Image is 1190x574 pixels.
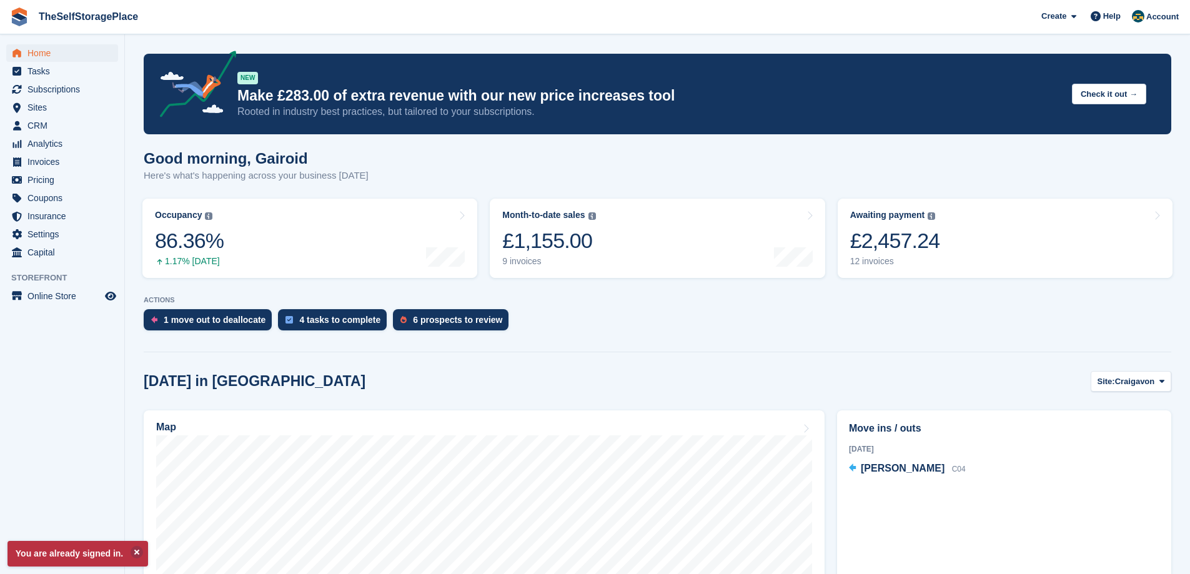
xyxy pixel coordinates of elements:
[502,228,595,254] div: £1,155.00
[156,422,176,433] h2: Map
[1146,11,1179,23] span: Account
[151,316,157,324] img: move_outs_to_deallocate_icon-f764333ba52eb49d3ac5e1228854f67142a1ed5810a6f6cc68b1a99e826820c5.svg
[6,44,118,62] a: menu
[850,210,925,220] div: Awaiting payment
[155,256,224,267] div: 1.17% [DATE]
[6,287,118,305] a: menu
[278,309,393,337] a: 4 tasks to complete
[164,315,265,325] div: 1 move out to deallocate
[103,289,118,304] a: Preview store
[34,6,143,27] a: TheSelfStoragePlace
[205,212,212,220] img: icon-info-grey-7440780725fd019a000dd9b08b2336e03edf1995a4989e88bcd33f0948082b44.svg
[144,150,369,167] h1: Good morning, Gairoid
[838,199,1173,278] a: Awaiting payment £2,457.24 12 invoices
[849,443,1159,455] div: [DATE]
[502,210,585,220] div: Month-to-date sales
[1072,84,1146,104] button: Check it out →
[413,315,502,325] div: 6 prospects to review
[1103,10,1121,22] span: Help
[861,463,945,473] span: [PERSON_NAME]
[149,51,237,122] img: price-adjustments-announcement-icon-8257ccfd72463d97f412b2fc003d46551f7dbcb40ab6d574587a9cd5c0d94...
[393,309,515,337] a: 6 prospects to review
[850,228,940,254] div: £2,457.24
[27,244,102,261] span: Capital
[1115,375,1155,388] span: Craigavon
[849,461,966,477] a: [PERSON_NAME] C04
[588,212,596,220] img: icon-info-grey-7440780725fd019a000dd9b08b2336e03edf1995a4989e88bcd33f0948082b44.svg
[27,171,102,189] span: Pricing
[144,373,365,390] h2: [DATE] in [GEOGRAPHIC_DATA]
[850,256,940,267] div: 12 invoices
[7,541,148,567] p: You are already signed in.
[27,81,102,98] span: Subscriptions
[144,169,369,183] p: Here's what's happening across your business [DATE]
[952,465,966,473] span: C04
[299,315,380,325] div: 4 tasks to complete
[142,199,477,278] a: Occupancy 86.36% 1.17% [DATE]
[27,153,102,171] span: Invoices
[285,316,293,324] img: task-75834270c22a3079a89374b754ae025e5fb1db73e45f91037f5363f120a921f8.svg
[237,72,258,84] div: NEW
[144,309,278,337] a: 1 move out to deallocate
[1098,375,1115,388] span: Site:
[155,228,224,254] div: 86.36%
[6,135,118,152] a: menu
[27,287,102,305] span: Online Store
[237,87,1062,105] p: Make £283.00 of extra revenue with our new price increases tool
[27,207,102,225] span: Insurance
[6,81,118,98] a: menu
[6,207,118,225] a: menu
[6,62,118,80] a: menu
[1041,10,1066,22] span: Create
[6,99,118,116] a: menu
[6,189,118,207] a: menu
[6,244,118,261] a: menu
[27,135,102,152] span: Analytics
[490,199,825,278] a: Month-to-date sales £1,155.00 9 invoices
[11,272,124,284] span: Storefront
[502,256,595,267] div: 9 invoices
[27,44,102,62] span: Home
[237,105,1062,119] p: Rooted in industry best practices, but tailored to your subscriptions.
[6,153,118,171] a: menu
[27,117,102,134] span: CRM
[27,99,102,116] span: Sites
[155,210,202,220] div: Occupancy
[144,296,1171,304] p: ACTIONS
[1091,371,1172,392] button: Site: Craigavon
[849,421,1159,436] h2: Move ins / outs
[27,225,102,243] span: Settings
[6,171,118,189] a: menu
[6,225,118,243] a: menu
[10,7,29,26] img: stora-icon-8386f47178a22dfd0bd8f6a31ec36ba5ce8667c1dd55bd0f319d3a0aa187defe.svg
[27,62,102,80] span: Tasks
[1132,10,1144,22] img: Gairoid
[6,117,118,134] a: menu
[27,189,102,207] span: Coupons
[928,212,935,220] img: icon-info-grey-7440780725fd019a000dd9b08b2336e03edf1995a4989e88bcd33f0948082b44.svg
[400,316,407,324] img: prospect-51fa495bee0391a8d652442698ab0144808aea92771e9ea1ae160a38d050c398.svg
